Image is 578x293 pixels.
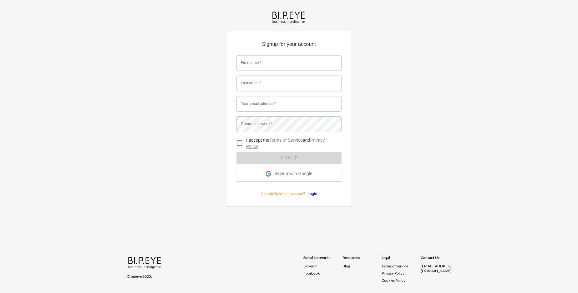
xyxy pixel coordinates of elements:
a: Blog [342,264,350,268]
p: I accept the and [246,137,337,149]
span: Signup with Google [274,171,312,177]
div: [EMAIL_ADDRESS][DOMAIN_NAME] [421,264,460,273]
button: Signup with Google [236,168,342,181]
p: Signup for your account [236,41,342,51]
a: Cookies Policy [382,278,405,283]
a: Linkedin [303,264,342,268]
p: Already have an account? [236,181,342,197]
span: Facebook [303,271,320,276]
a: Terms of Service [382,264,418,268]
a: Terms of Service [269,138,303,143]
img: bipeye-logo [271,10,307,24]
a: Privacy Policy [382,271,404,276]
a: Login [305,192,317,196]
a: Facebook [303,271,342,276]
div: Legal [382,255,421,264]
div: © bipeye 2025. [127,270,295,279]
div: Resources [342,255,382,264]
span: Linkedin [303,264,317,268]
div: Contact Us [421,255,460,264]
img: bipeye-logo [127,255,163,269]
div: Social Networks [303,255,342,264]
